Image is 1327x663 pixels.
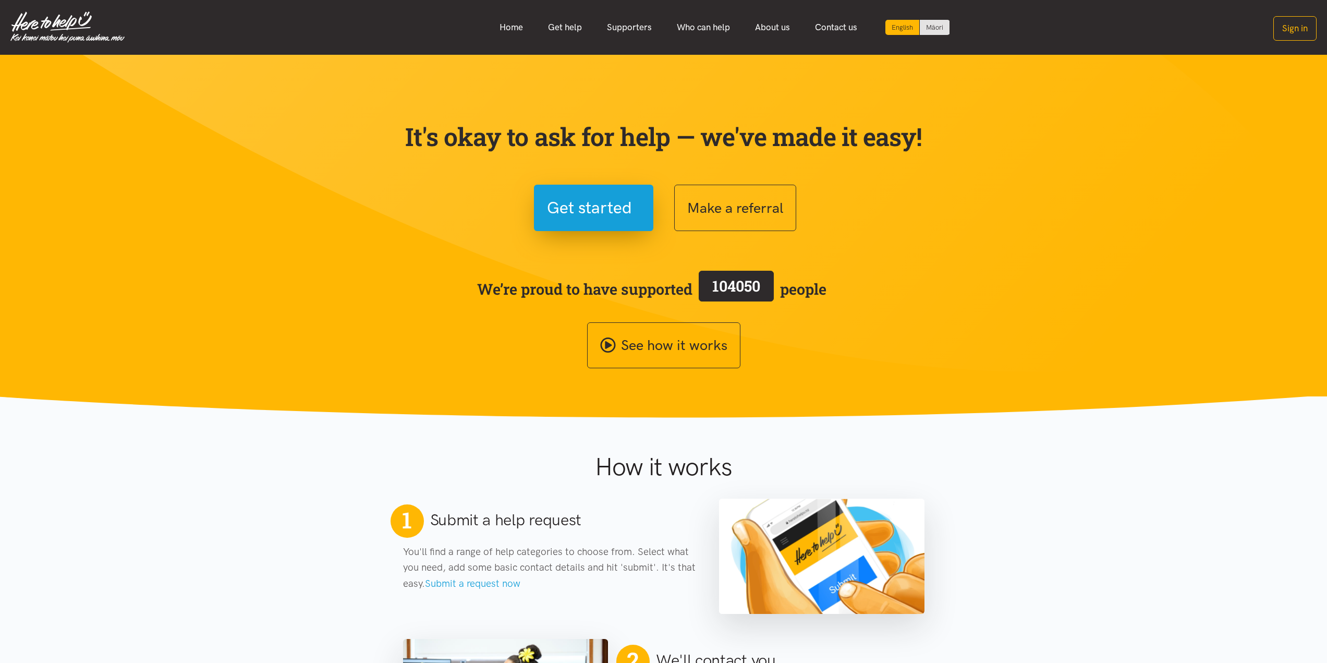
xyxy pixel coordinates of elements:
[885,20,950,35] div: Language toggle
[487,16,535,39] a: Home
[425,577,520,589] a: Submit a request now
[664,16,742,39] a: Who can help
[594,16,664,39] a: Supporters
[742,16,802,39] a: About us
[692,269,780,309] a: 104050
[535,16,594,39] a: Get help
[674,185,796,231] button: Make a referral
[493,452,834,482] h1: How it works
[402,507,411,534] span: 1
[430,509,582,531] h2: Submit a help request
[10,11,125,43] img: Home
[403,122,924,152] p: It's okay to ask for help — we've made it easy!
[712,276,760,296] span: 104050
[587,322,740,369] a: See how it works
[802,16,870,39] a: Contact us
[547,195,632,221] span: Get started
[885,20,920,35] div: Current language
[477,269,826,309] span: We’re proud to have supported people
[1273,16,1317,41] button: Sign in
[403,544,699,592] p: You'll find a range of help categories to choose from. Select what you need, add some basic conta...
[920,20,949,35] a: Switch to Te Reo Māori
[534,185,653,231] button: Get started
